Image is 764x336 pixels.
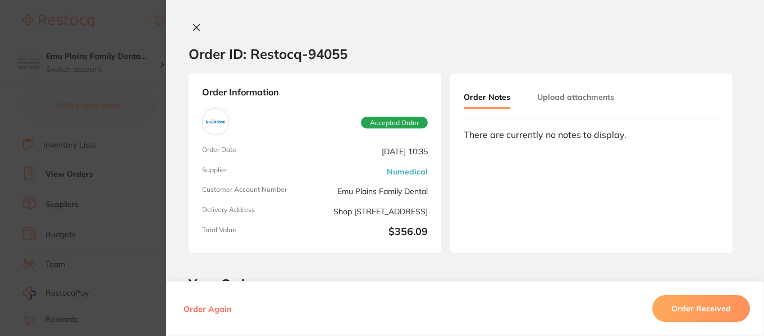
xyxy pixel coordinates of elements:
[319,206,428,217] span: Shop [STREET_ADDRESS]
[319,226,428,240] b: $356.09
[361,117,428,129] span: Accepted Order
[202,87,428,99] strong: Order Information
[180,303,235,314] button: Order Again
[189,275,742,292] h2: Your Orders
[652,295,750,322] button: Order Received
[319,186,428,197] span: Emu Plains Family Dental
[537,87,614,107] button: Upload attachments
[464,87,510,109] button: Order Notes
[319,146,428,157] span: [DATE] 10:35
[464,130,719,140] div: There are currently no notes to display.
[202,166,310,177] span: Supplier
[205,111,226,132] img: Numedical
[387,167,428,176] a: Numedical
[202,186,310,197] span: Customer Account Number
[202,146,310,157] span: Order Date
[202,206,310,217] span: Delivery Address
[189,45,347,62] h2: Order ID: Restocq- 94055
[202,226,310,240] span: Total Value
